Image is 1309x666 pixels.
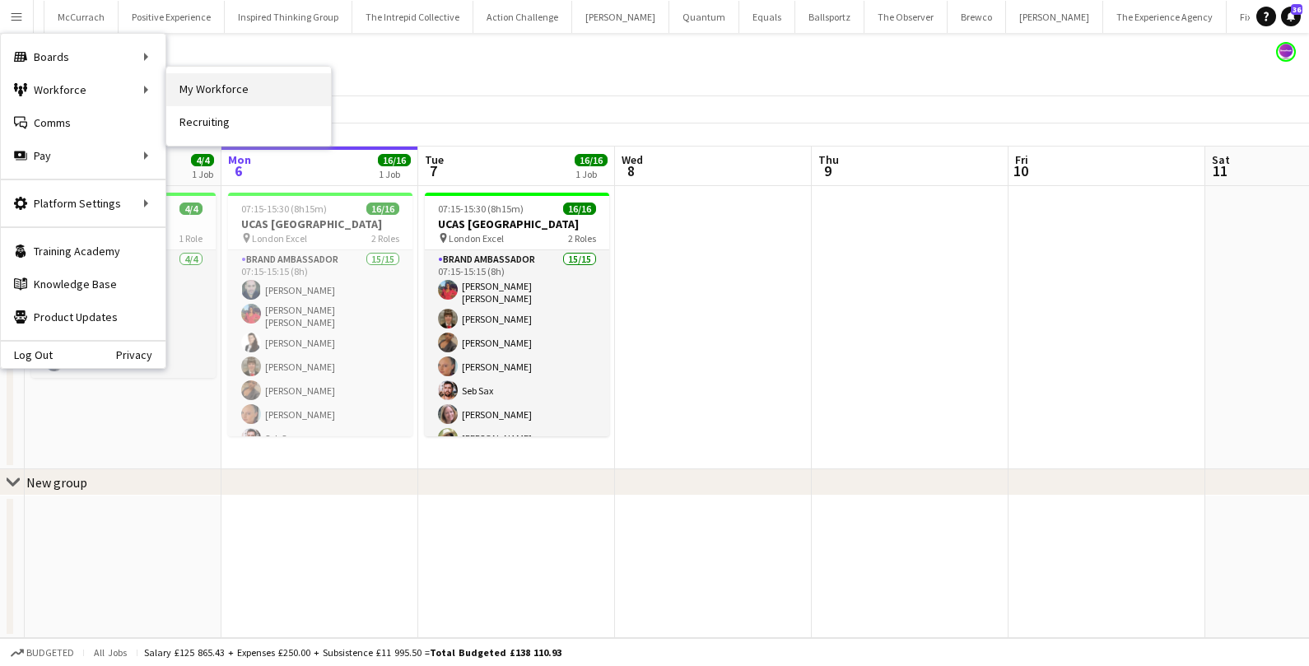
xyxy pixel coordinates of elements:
[225,1,352,33] button: Inspired Thinking Group
[1227,1,1291,33] button: Fix Radio
[1,268,165,300] a: Knowledge Base
[228,152,251,167] span: Mon
[816,161,839,180] span: 9
[166,73,331,106] a: My Workforce
[622,152,643,167] span: Wed
[352,1,473,33] button: The Intrepid Collective
[1,40,165,73] div: Boards
[948,1,1006,33] button: Brewco
[1212,152,1230,167] span: Sat
[449,232,504,245] span: London Excel
[1015,152,1028,167] span: Fri
[1281,7,1301,26] a: 36
[379,168,410,180] div: 1 Job
[818,152,839,167] span: Thu
[226,161,251,180] span: 6
[575,154,608,166] span: 16/16
[8,644,77,662] button: Budgeted
[228,193,412,436] app-job-card: 07:15-15:30 (8h15m)16/16UCAS [GEOGRAPHIC_DATA] London Excel2 RolesBrand Ambassador15/1507:15-15:1...
[563,203,596,215] span: 16/16
[795,1,864,33] button: Ballsportz
[179,232,203,245] span: 1 Role
[739,1,795,33] button: Equals
[1291,4,1302,15] span: 36
[425,193,609,436] app-job-card: 07:15-15:30 (8h15m)16/16UCAS [GEOGRAPHIC_DATA] London Excel2 RolesBrand Ambassador15/1507:15-15:1...
[179,203,203,215] span: 4/4
[575,168,607,180] div: 1 Job
[1103,1,1227,33] button: The Experience Agency
[1013,161,1028,180] span: 10
[864,1,948,33] button: The Observer
[228,250,412,645] app-card-role: Brand Ambassador15/1507:15-15:15 (8h)[PERSON_NAME][PERSON_NAME] [PERSON_NAME][PERSON_NAME][PERSON...
[572,1,669,33] button: [PERSON_NAME]
[371,232,399,245] span: 2 Roles
[228,217,412,231] h3: UCAS [GEOGRAPHIC_DATA]
[91,646,130,659] span: All jobs
[1,300,165,333] a: Product Updates
[619,161,643,180] span: 8
[438,203,524,215] span: 07:15-15:30 (8h15m)
[1,106,165,139] a: Comms
[430,646,561,659] span: Total Budgeted £138 110.93
[1,235,165,268] a: Training Academy
[191,154,214,166] span: 4/4
[425,152,444,167] span: Tue
[1,73,165,106] div: Workforce
[1,187,165,220] div: Platform Settings
[166,106,331,139] a: Recruiting
[568,232,596,245] span: 2 Roles
[669,1,739,33] button: Quantum
[1,348,53,361] a: Log Out
[422,161,444,180] span: 7
[192,168,213,180] div: 1 Job
[26,474,87,491] div: New group
[378,154,411,166] span: 16/16
[366,203,399,215] span: 16/16
[144,646,561,659] div: Salary £125 865.43 + Expenses £250.00 + Subsistence £11 995.50 =
[119,1,225,33] button: Positive Experience
[473,1,572,33] button: Action Challenge
[1276,42,1296,62] app-user-avatar: Sophie Barnes
[116,348,165,361] a: Privacy
[1,139,165,172] div: Pay
[1006,1,1103,33] button: [PERSON_NAME]
[44,1,119,33] button: McCurrach
[241,203,327,215] span: 07:15-15:30 (8h15m)
[425,217,609,231] h3: UCAS [GEOGRAPHIC_DATA]
[252,232,307,245] span: London Excel
[425,250,609,645] app-card-role: Brand Ambassador15/1507:15-15:15 (8h)[PERSON_NAME] [PERSON_NAME][PERSON_NAME][PERSON_NAME][PERSON...
[26,647,74,659] span: Budgeted
[1209,161,1230,180] span: 11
